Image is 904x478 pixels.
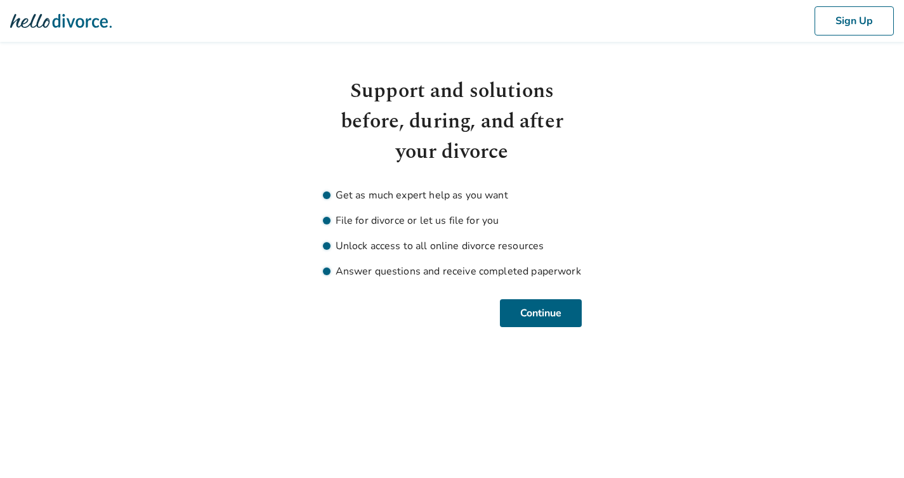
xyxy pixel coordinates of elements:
[10,8,112,34] img: Hello Divorce Logo
[323,188,582,203] li: Get as much expert help as you want
[323,76,582,167] h1: Support and solutions before, during, and after your divorce
[500,299,582,327] button: Continue
[323,238,582,254] li: Unlock access to all online divorce resources
[323,213,582,228] li: File for divorce or let us file for you
[323,264,582,279] li: Answer questions and receive completed paperwork
[815,6,894,36] button: Sign Up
